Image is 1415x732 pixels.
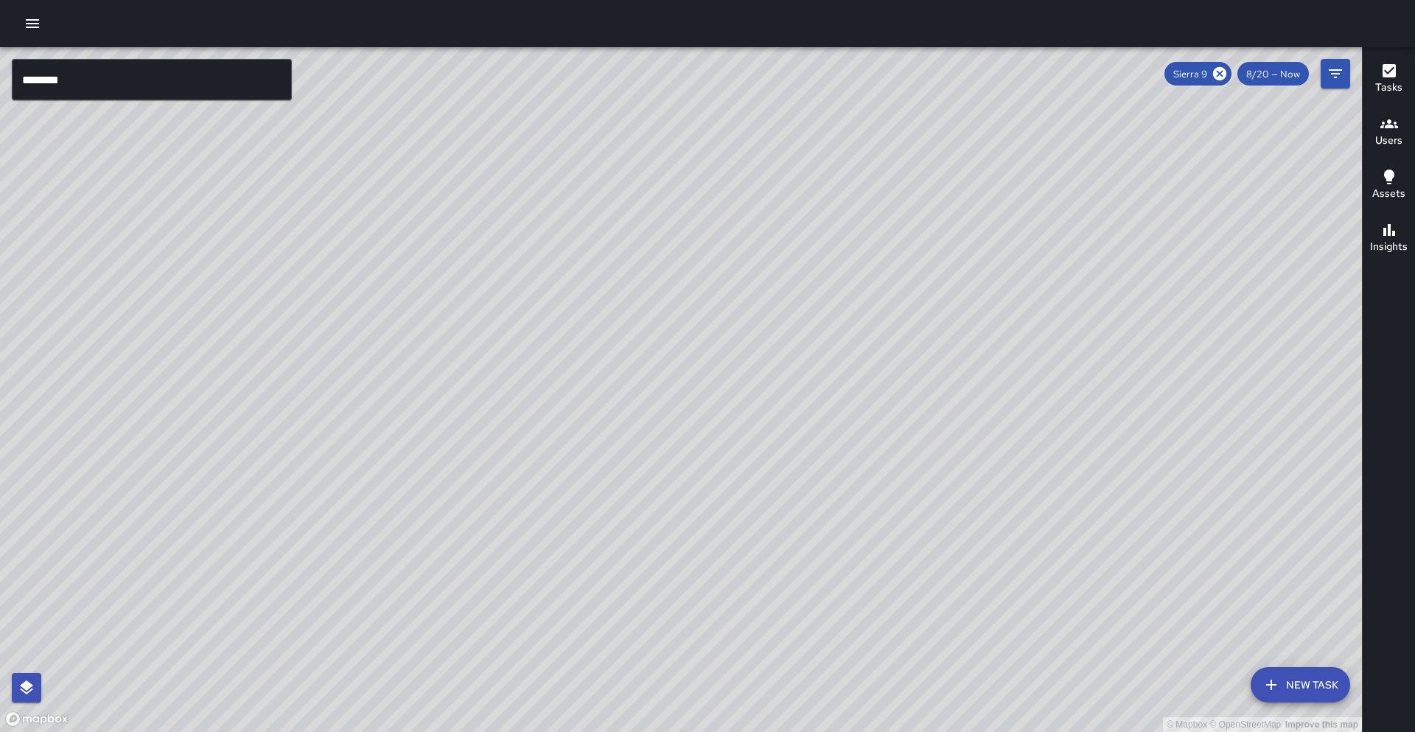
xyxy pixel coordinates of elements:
button: New Task [1251,667,1350,703]
button: Insights [1363,212,1415,265]
h6: Users [1375,133,1402,149]
button: Assets [1363,159,1415,212]
div: Sierra 9 [1164,62,1231,86]
h6: Tasks [1375,80,1402,96]
h6: Assets [1372,186,1405,202]
button: Tasks [1363,53,1415,106]
h6: Insights [1370,239,1408,255]
button: Filters [1321,59,1350,88]
button: Users [1363,106,1415,159]
span: 8/20 — Now [1237,68,1309,80]
span: Sierra 9 [1164,68,1216,80]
